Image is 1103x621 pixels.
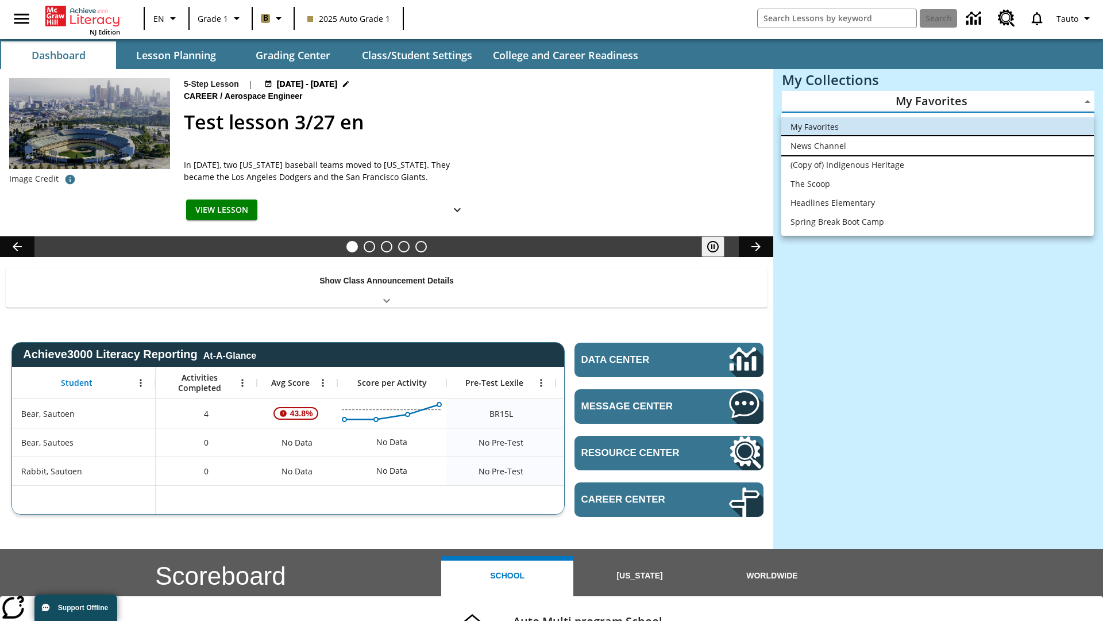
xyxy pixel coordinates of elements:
li: (Copy of) Indigenous Heritage [781,155,1094,174]
li: Headlines Elementary [781,193,1094,212]
li: The Scoop [781,174,1094,193]
li: Spring Break Boot Camp [781,212,1094,231]
li: News Channel [781,136,1094,155]
li: My Favorites [781,117,1094,136]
